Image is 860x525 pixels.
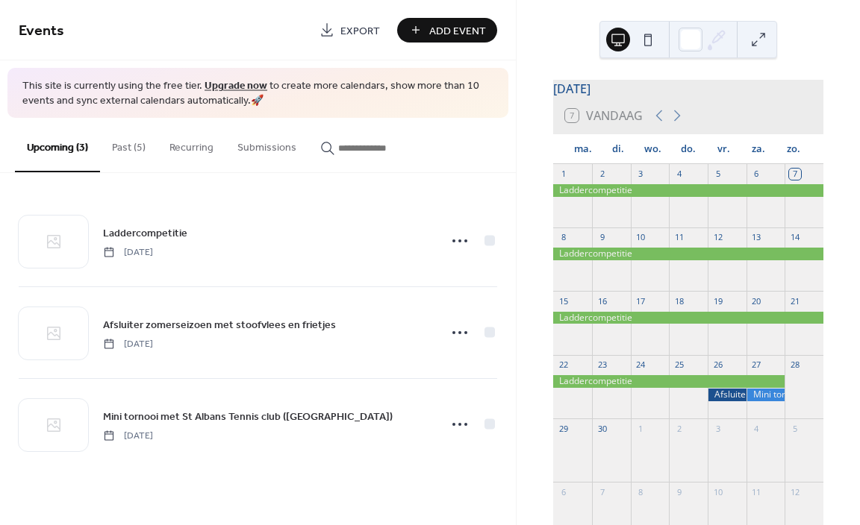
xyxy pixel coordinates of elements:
button: Upcoming (3) [15,118,100,172]
div: 6 [558,486,569,497]
div: 15 [558,295,569,306]
div: 2 [673,423,685,434]
div: 2 [596,169,608,180]
button: Add Event [397,18,497,43]
div: 11 [751,486,762,497]
div: 10 [635,232,646,243]
span: [DATE] [103,245,153,259]
div: ma. [565,134,600,164]
span: Mini tornooi met St Albans Tennis club ([GEOGRAPHIC_DATA]) [103,409,393,424]
div: 11 [673,232,685,243]
div: 4 [751,423,762,434]
div: vr. [706,134,741,164]
div: 12 [789,486,800,497]
a: Upgrade now [205,76,267,96]
div: Laddercompetitie [553,184,823,197]
span: Afsluiter zomerseizoen met stoofvlees en frietjes [103,317,336,333]
div: 8 [558,232,569,243]
div: 20 [751,295,762,306]
div: 8 [635,486,646,497]
div: 21 [789,295,800,306]
a: Afsluiter zomerseizoen met stoofvlees en frietjes [103,316,336,333]
div: 30 [596,423,608,434]
div: za. [741,134,776,164]
div: 3 [712,423,723,434]
a: Laddercompetitie [103,224,187,242]
button: Past (5) [100,118,158,171]
div: 29 [558,423,569,434]
div: 18 [673,295,685,306]
span: Laddercompetitie [103,225,187,241]
div: 9 [673,486,685,497]
div: wo. [635,134,670,164]
span: [DATE] [103,429,153,442]
div: 6 [751,169,762,180]
div: 25 [673,359,685,371]
div: Laddercompetitie [553,248,823,260]
div: 7 [596,486,608,497]
div: 3 [635,169,646,180]
button: Submissions [225,118,308,171]
a: Mini tornooi met St Albans Tennis club ([GEOGRAPHIC_DATA]) [103,408,393,425]
div: Laddercompetitie [553,312,823,324]
div: 24 [635,359,646,371]
div: 26 [712,359,723,371]
span: Events [19,16,64,45]
div: 10 [712,486,723,497]
div: 5 [789,423,800,434]
button: Recurring [158,118,225,171]
a: Export [308,18,391,43]
div: 5 [712,169,723,180]
div: 7 [789,169,800,180]
div: 12 [712,232,723,243]
div: 9 [596,232,608,243]
span: Add Event [429,23,486,39]
div: 1 [558,169,569,180]
div: 23 [596,359,608,371]
span: Export [340,23,380,39]
div: 13 [751,232,762,243]
div: Laddercompetitie [553,375,785,388]
div: 14 [789,232,800,243]
div: Afsluiter zomerseizoen met stoofvlees en frietjes [708,389,747,401]
div: Mini tornooi met St Albans Tennis club (Groot-Brittannië) [747,389,785,401]
div: 1 [635,423,646,434]
div: 16 [596,295,608,306]
div: 19 [712,295,723,306]
div: 17 [635,295,646,306]
div: di. [600,134,635,164]
span: This site is currently using the free tier. to create more calendars, show more than 10 events an... [22,79,493,108]
div: do. [671,134,706,164]
div: 4 [673,169,685,180]
div: zo. [776,134,811,164]
div: 27 [751,359,762,371]
div: 28 [789,359,800,371]
div: [DATE] [553,80,823,98]
span: [DATE] [103,337,153,350]
div: 22 [558,359,569,371]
